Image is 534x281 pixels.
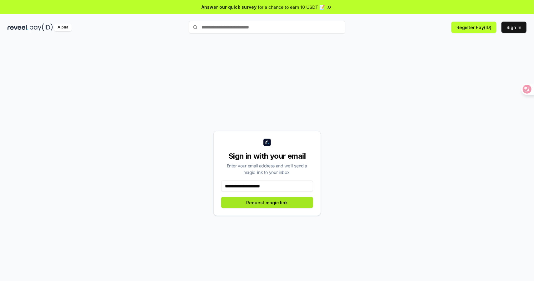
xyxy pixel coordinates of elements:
[8,23,28,31] img: reveel_dark
[202,4,257,10] span: Answer our quick survey
[54,23,72,31] div: Alpha
[263,139,271,146] img: logo_small
[30,23,53,31] img: pay_id
[221,197,313,208] button: Request magic link
[501,22,526,33] button: Sign In
[258,4,325,10] span: for a chance to earn 10 USDT 📝
[221,151,313,161] div: Sign in with your email
[221,162,313,176] div: Enter your email address and we’ll send a magic link to your inbox.
[451,22,496,33] button: Register Pay(ID)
